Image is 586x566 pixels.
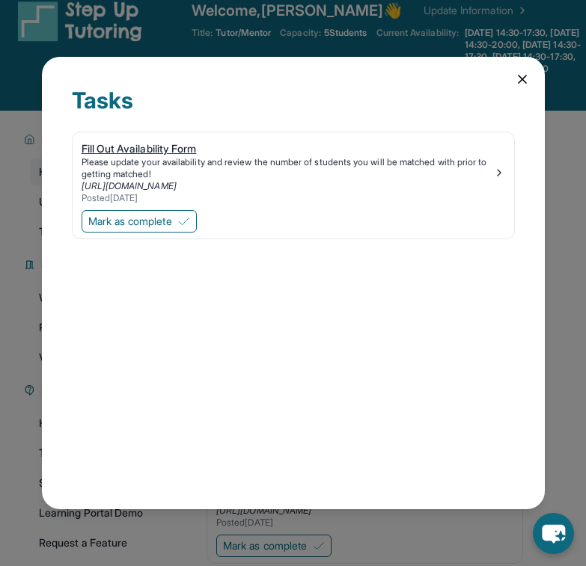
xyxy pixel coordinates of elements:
div: Fill Out Availability Form [82,141,493,156]
div: Tasks [72,87,515,132]
button: Mark as complete [82,210,197,233]
div: Posted [DATE] [82,192,493,204]
a: [URL][DOMAIN_NAME] [82,180,177,191]
button: chat-button [533,513,574,554]
img: Mark as complete [178,215,190,227]
div: Please update your availability and review the number of students you will be matched with prior ... [82,156,493,180]
span: Mark as complete [88,214,172,229]
a: Fill Out Availability FormPlease update your availability and review the number of students you w... [73,132,514,207]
